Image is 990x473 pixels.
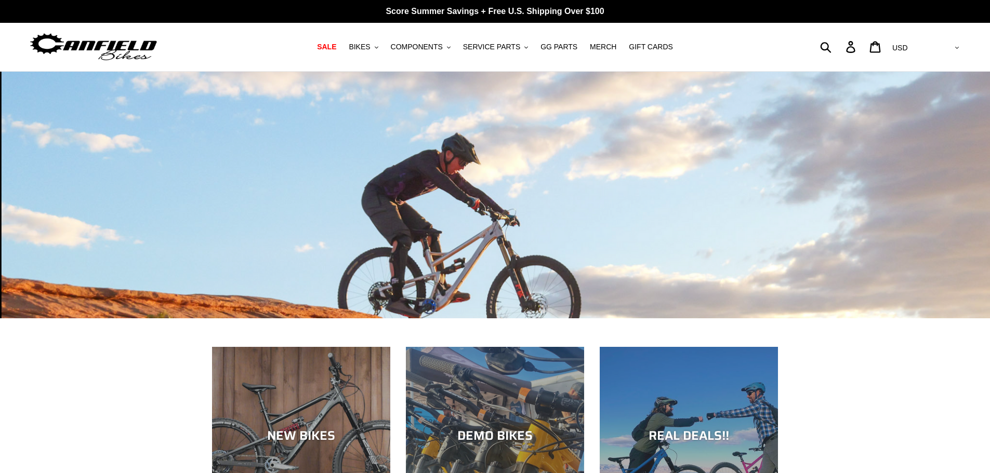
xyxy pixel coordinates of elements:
span: SALE [317,43,336,51]
span: GIFT CARDS [629,43,673,51]
span: SERVICE PARTS [463,43,520,51]
a: MERCH [585,40,622,54]
button: SERVICE PARTS [458,40,533,54]
span: MERCH [590,43,616,51]
span: BIKES [349,43,370,51]
a: GIFT CARDS [624,40,678,54]
a: SALE [312,40,341,54]
span: GG PARTS [540,43,577,51]
button: COMPONENTS [386,40,456,54]
a: GG PARTS [535,40,583,54]
div: NEW BIKES [212,428,390,443]
span: COMPONENTS [391,43,443,51]
div: REAL DEALS!! [600,428,778,443]
img: Canfield Bikes [29,31,159,63]
button: BIKES [344,40,383,54]
input: Search [826,35,852,58]
div: DEMO BIKES [406,428,584,443]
